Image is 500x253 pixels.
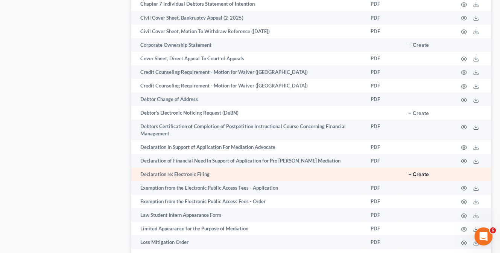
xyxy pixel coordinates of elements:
td: PDF [365,235,403,249]
td: PDF [365,11,403,25]
td: PDF [365,65,403,79]
td: Credit Counseling Requirement - Motion for Waiver ([GEOGRAPHIC_DATA]) [131,79,365,92]
td: Law Student Intern Appearance Form [131,208,365,222]
td: Exemption from the Electronic Public Access Fees - Application [131,181,365,195]
button: + Create [409,172,429,177]
iframe: Intercom live chat [474,227,492,245]
td: PDF [365,208,403,222]
td: PDF [365,222,403,235]
button: + Create [409,111,429,116]
span: 6 [490,227,496,233]
button: + Create [409,43,429,48]
td: Credit Counseling Requirement - Motion for Waiver ([GEOGRAPHIC_DATA]) [131,65,365,79]
td: Cover Sheet, Direct Appeal To Court of Appeals [131,52,365,65]
td: Civil Cover Sheet, Bankruptcy Appeal (2-2025) [131,11,365,25]
td: Civil Cover Sheet, Motion To Withdraw Reference ([DATE]) [131,25,365,38]
td: Limited Appearance for the Purpose of Mediation [131,222,365,235]
td: Declaration re: Electronic Filing [131,167,365,181]
td: PDF [365,195,403,208]
td: Declaration of Financial Need In Support of Application for Pro [PERSON_NAME] Mediation [131,154,365,167]
td: PDF [365,25,403,38]
td: Debtor Change of Address [131,92,365,106]
td: PDF [365,79,403,92]
td: Corporate Ownership Statement [131,38,365,52]
td: Debtor's Electronic Noticing Request (DeBN) [131,106,365,120]
td: PDF [365,120,403,140]
td: Exemption from the Electronic Public Access Fees - Order [131,195,365,208]
td: Declaration In Support of Application For Mediation Advocate [131,140,365,154]
td: PDF [365,92,403,106]
td: PDF [365,52,403,65]
td: PDF [365,154,403,167]
td: Debtors Certification of Completion of Postpetition Instructional Course Concerning Financial Man... [131,120,365,140]
td: PDF [365,140,403,154]
td: PDF [365,181,403,195]
td: Loss Mitigation Order [131,235,365,249]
